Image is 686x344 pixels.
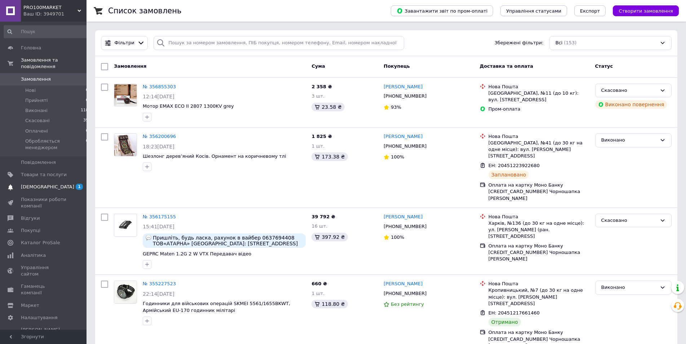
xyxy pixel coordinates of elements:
[601,217,657,224] div: Скасовано
[391,301,424,307] span: Без рейтингу
[311,84,332,89] span: 2 358 ₴
[23,4,78,11] span: PRO100MARKET
[143,291,174,297] span: 22:14[DATE]
[311,281,327,286] span: 660 ₴
[21,159,56,166] span: Повідомлення
[143,94,174,99] span: 12:14[DATE]
[108,6,181,15] h1: Список замовлень
[391,154,404,160] span: 100%
[311,300,348,308] div: 118.80 ₴
[613,5,679,16] button: Створити замовлення
[391,234,404,240] span: 100%
[488,310,540,316] span: ЕН: 20451217661460
[488,287,589,307] div: Кропивницький, №7 (до 30 кг на одне місце): вул. [PERSON_NAME][STREET_ADDRESS]
[382,91,428,101] div: [PHONE_NUMBER]
[143,301,290,313] a: Годинники для військових операцій SKMEI 5561/1655BKWT, Армійський EU-170 годинник мілітарі
[114,63,146,69] span: Замовлення
[86,128,88,134] span: 0
[83,117,88,124] span: 35
[25,128,48,134] span: Оплачені
[488,84,589,90] div: Нова Пошта
[81,107,88,114] span: 118
[115,40,134,46] span: Фільтри
[311,291,324,296] span: 1 шт.
[574,5,606,16] button: Експорт
[311,134,332,139] span: 1 825 ₴
[143,153,286,159] a: Шезлонг дерев’яний Косів. Орнамент на коричневому тлі
[114,84,137,106] img: Фото товару
[25,107,48,114] span: Виконані
[143,84,176,89] a: № 356855303
[488,281,589,287] div: Нова Пошта
[114,134,137,156] img: Фото товару
[21,76,51,82] span: Замовлення
[488,182,589,202] div: Оплата на картку Моно Банку [CREDIT_CARD_NUMBER] Чорношапка [PERSON_NAME]
[25,97,48,104] span: Прийняті
[114,84,137,107] a: Фото товару
[564,40,576,45] span: (153)
[153,235,303,246] span: Пришліть, будь ласка, рахунок в вайбер 0637694408 ТОВ«АТАРНА» [GEOGRAPHIC_DATA]: [STREET_ADDRESS]...
[21,45,41,51] span: Головна
[488,90,589,103] div: [GEOGRAPHIC_DATA], №11 (до 10 кг): вул. [STREET_ADDRESS]
[606,8,679,13] a: Створити замовлення
[488,140,589,160] div: [GEOGRAPHIC_DATA], №41 (до 30 кг на одне місце): вул. [PERSON_NAME][STREET_ADDRESS]
[21,184,74,190] span: [DEMOGRAPHIC_DATA]
[500,5,567,16] button: Управління статусами
[382,289,428,298] div: [PHONE_NUMBER]
[76,184,83,190] span: 1
[311,214,335,219] span: 39 792 ₴
[311,233,348,241] div: 397.92 ₴
[488,243,589,263] div: Оплата на картку Моно Банку [CREDIT_CARD_NUMBER] Чорношапка [PERSON_NAME]
[143,251,251,256] a: GEPRC Maten 1.2G 2 W VTX Передавач відео
[4,25,89,38] input: Пошук
[143,103,234,109] a: Мотор EMAX ECO II 2807 1300KV grey
[311,93,324,99] span: 3 шт.
[619,8,673,14] span: Створити замовлення
[143,134,176,139] a: № 356200696
[21,57,87,70] span: Замовлення та повідомлення
[311,103,344,111] div: 23.58 ₴
[25,87,36,94] span: Нові
[384,214,422,220] a: [PERSON_NAME]
[114,133,137,156] a: Фото товару
[86,87,88,94] span: 0
[580,8,600,14] span: Експорт
[143,214,176,219] a: № 356175155
[25,138,86,151] span: Обробляється менеджером
[595,63,613,69] span: Статус
[21,240,60,246] span: Каталог ProSale
[114,214,137,237] a: Фото товару
[311,152,348,161] div: 173.38 ₴
[556,40,563,46] span: Всі
[488,214,589,220] div: Нова Пошта
[311,223,327,229] span: 16 шт.
[506,8,561,14] span: Управління статусами
[601,87,657,94] div: Скасовано
[86,97,88,104] span: 0
[495,40,544,46] span: Збережені фільтри:
[311,63,325,69] span: Cума
[384,281,422,287] a: [PERSON_NAME]
[114,215,137,235] img: Фото товару
[488,163,540,168] span: ЕН: 20451223922680
[382,222,428,231] div: [PHONE_NUMBER]
[382,142,428,151] div: [PHONE_NUMBER]
[21,171,67,178] span: Товари та послуги
[146,235,151,241] img: :speech_balloon:
[595,100,667,109] div: Виконано повернення
[601,137,657,144] div: Виконано
[391,104,401,110] span: 93%
[480,63,533,69] span: Доставка та оплата
[114,281,137,303] img: Фото товару
[21,215,40,222] span: Відгуки
[86,138,88,151] span: 0
[21,227,40,234] span: Покупці
[23,11,87,17] div: Ваш ID: 3949701
[391,5,493,16] button: Завантажити звіт по пром-оплаті
[488,170,529,179] div: Заплановано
